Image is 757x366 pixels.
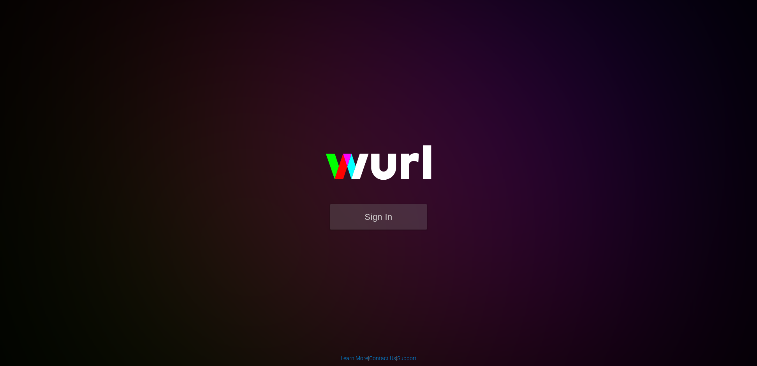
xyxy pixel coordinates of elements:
div: | | [341,354,417,362]
button: Sign In [330,204,427,230]
a: Support [397,355,417,361]
img: wurl-logo-on-black-223613ac3d8ba8fe6dc639794a292ebdb59501304c7dfd60c99c58986ef67473.svg [301,129,456,204]
a: Learn More [341,355,368,361]
a: Contact Us [369,355,396,361]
